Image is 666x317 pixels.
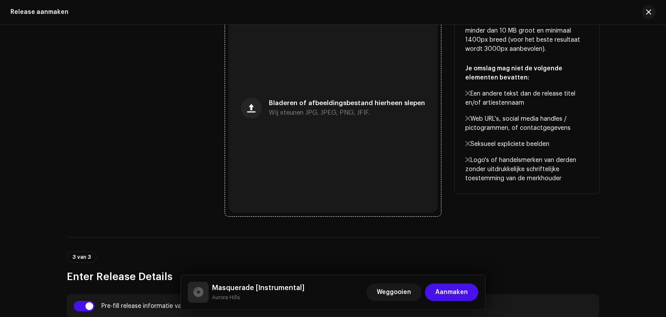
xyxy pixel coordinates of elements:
[465,64,589,83] p: Je omslag mag niet de volgende elementen bevatten:
[269,100,425,106] span: Bladeren of afbeeldingsbestand hierheen slepen
[465,17,589,183] p: Zorg ervoor dat je omslag vierkant is, minder dan 10 MB groot en minimaal 1400px breed (voor het ...
[465,140,589,149] p: Seksueel expliciete beelden
[67,270,599,284] h3: Enter Release Details
[425,284,478,301] button: Aanmaken
[212,293,304,302] small: Masquerade [Instrumental]
[269,110,370,116] span: Wij steunen JPG, JPEG, PNG, JFIF.
[366,284,421,301] button: Weggooien
[435,284,468,301] span: Aanmaken
[465,156,589,183] p: Logo's of handelsmerken van derden zonder uitdrukkelijke schriftelijke toestemming van de merkhouder
[212,283,304,293] h5: Masquerade [Instrumental]
[101,303,241,310] div: Pre-fill release informatie van nummer metadata
[377,284,411,301] span: Weggooien
[465,89,589,108] p: Een andere tekst dan de release titel en/of artiestennaam
[465,115,589,133] p: Web URL's, social media handles / pictogrammen, of contactgegevens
